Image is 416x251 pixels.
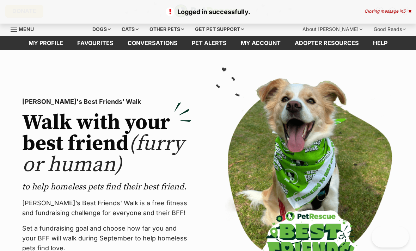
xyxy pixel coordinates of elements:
[22,131,184,178] span: (furry or human)
[366,36,394,50] a: Help
[234,36,288,50] a: My account
[117,22,143,36] div: Cats
[22,97,191,107] p: [PERSON_NAME]'s Best Friends' Walk
[22,198,191,218] p: [PERSON_NAME]’s Best Friends' Walk is a free fitness and fundraising challenge for everyone and t...
[288,36,366,50] a: Adopter resources
[11,22,39,35] a: Menu
[369,22,411,36] div: Good Reads
[22,36,70,50] a: My profile
[70,36,121,50] a: Favourites
[19,26,34,32] span: Menu
[190,22,249,36] div: Get pet support
[121,36,185,50] a: conversations
[22,181,191,193] p: to help homeless pets find their best friend.
[87,22,116,36] div: Dogs
[185,36,234,50] a: Pet alerts
[22,112,191,176] h2: Walk with your best friend
[372,226,409,247] iframe: Help Scout Beacon - Open
[145,22,189,36] div: Other pets
[298,22,367,36] div: About [PERSON_NAME]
